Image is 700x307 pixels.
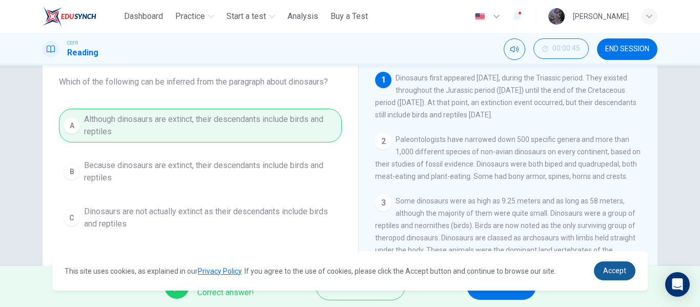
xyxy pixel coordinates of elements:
button: Practice [171,7,218,26]
span: CEFR [67,39,78,47]
div: 3 [375,195,392,211]
span: 00:00:45 [552,45,580,53]
img: Profile picture [548,8,565,25]
a: ELTC logo [43,6,120,27]
span: Accept [603,267,626,275]
span: Buy a Test [331,10,368,23]
div: cookieconsent [52,251,647,291]
span: Start a test [227,10,266,23]
span: Paleontologists have narrowed down 500 specific genera and more than 1,000 different species of n... [375,135,641,180]
span: Which of the following can be inferred from the paragraph about dinosaurs? [59,76,342,88]
span: Dinosaurs first appeared [DATE], during the Triassic period. They existed throughout the Jurassic... [375,74,636,119]
h1: Reading [67,47,98,59]
div: Mute [504,38,525,60]
img: en [473,13,486,21]
a: Privacy Policy [198,267,241,275]
div: Open Intercom Messenger [665,272,690,297]
span: Dashboard [124,10,163,23]
span: END SESSION [605,45,649,53]
button: 00:00:45 [533,38,589,59]
div: 2 [375,133,392,150]
img: ELTC logo [43,6,96,27]
button: END SESSION [597,38,657,60]
div: 1 [375,72,392,88]
div: Hide [533,38,589,60]
span: This site uses cookies, as explained in our . If you agree to the use of cookies, please click th... [65,267,556,275]
span: Some dinosaurs were as high as 9.25 meters and as long as 58 meters, although the majority of the... [375,197,640,303]
button: Buy a Test [326,7,372,26]
button: Analysis [283,7,322,26]
div: [PERSON_NAME] [573,10,629,23]
button: Dashboard [120,7,167,26]
span: Correct answer! [197,286,254,299]
span: Analysis [287,10,318,23]
a: dismiss cookie message [594,261,635,280]
span: Practice [175,10,205,23]
button: Start a test [222,7,279,26]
